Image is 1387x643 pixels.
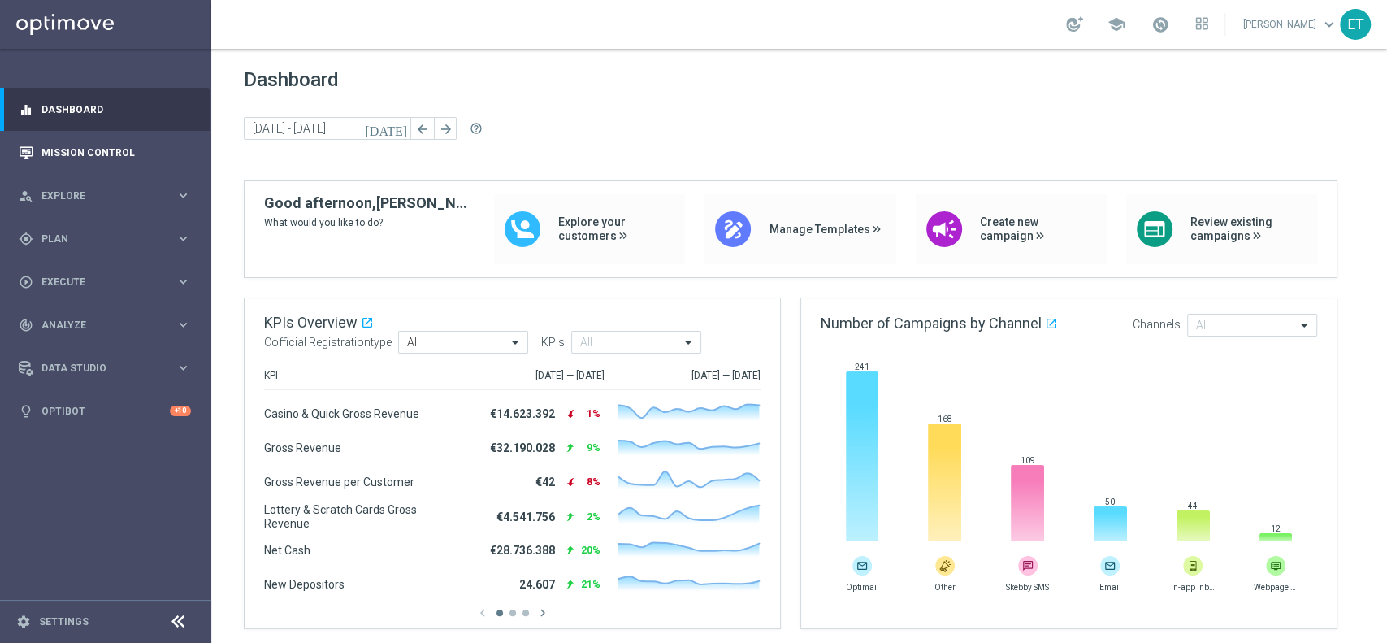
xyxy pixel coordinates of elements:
[41,277,176,287] span: Execute
[1320,15,1338,33] span: keyboard_arrow_down
[176,317,191,332] i: keyboard_arrow_right
[41,234,176,244] span: Plan
[18,276,192,289] button: play_circle_outline Execute keyboard_arrow_right
[19,232,33,246] i: gps_fixed
[19,275,176,289] div: Execute
[176,231,191,246] i: keyboard_arrow_right
[19,189,33,203] i: person_search
[39,617,89,627] a: Settings
[176,188,191,203] i: keyboard_arrow_right
[16,615,31,629] i: settings
[41,88,191,131] a: Dashboard
[18,319,192,332] button: track_changes Analyze keyboard_arrow_right
[41,131,191,174] a: Mission Control
[1107,15,1125,33] span: school
[18,232,192,245] button: gps_fixed Plan keyboard_arrow_right
[19,404,33,419] i: lightbulb
[19,318,176,332] div: Analyze
[18,405,192,418] button: lightbulb Optibot +10
[18,189,192,202] button: person_search Explore keyboard_arrow_right
[176,274,191,289] i: keyboard_arrow_right
[170,406,191,416] div: +10
[18,103,192,116] button: equalizer Dashboard
[19,318,33,332] i: track_changes
[19,88,191,131] div: Dashboard
[41,320,176,330] span: Analyze
[19,102,33,117] i: equalizer
[41,363,176,373] span: Data Studio
[176,360,191,376] i: keyboard_arrow_right
[19,131,191,174] div: Mission Control
[19,361,176,376] div: Data Studio
[19,189,176,203] div: Explore
[41,191,176,201] span: Explore
[1242,12,1340,37] a: [PERSON_NAME]keyboard_arrow_down
[1340,9,1371,40] div: ET
[19,232,176,246] div: Plan
[41,389,170,432] a: Optibot
[18,362,192,375] button: Data Studio keyboard_arrow_right
[19,275,33,289] i: play_circle_outline
[19,389,191,432] div: Optibot
[18,146,192,159] button: Mission Control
